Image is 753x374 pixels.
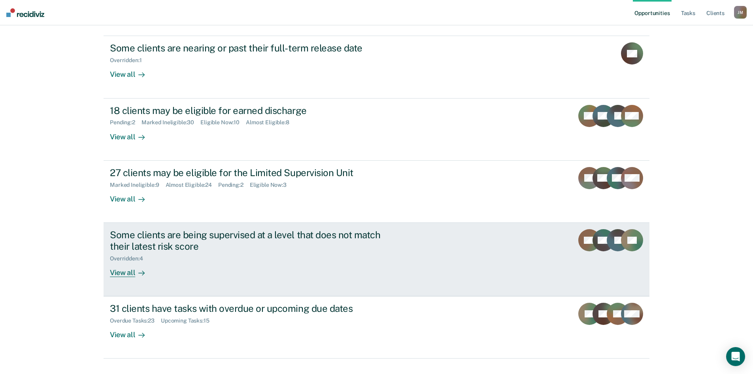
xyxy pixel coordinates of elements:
div: Overridden : 4 [110,255,149,262]
div: 31 clients have tasks with overdue or upcoming due dates [110,303,387,314]
div: Eligible Now : 10 [200,119,246,126]
a: 18 clients may be eligible for earned dischargePending:2Marked Ineligible:30Eligible Now:10Almost... [104,99,649,161]
div: 18 clients may be eligible for earned discharge [110,105,387,116]
div: View all [110,188,154,203]
div: Overdue Tasks : 23 [110,317,161,324]
div: Eligible Now : 3 [250,182,293,188]
div: Some clients are nearing or past their full-term release date [110,42,387,54]
div: View all [110,324,154,340]
div: Overridden : 1 [110,57,148,64]
div: View all [110,64,154,79]
div: Some clients are being supervised at a level that does not match their latest risk score [110,229,387,252]
div: Upcoming Tasks : 15 [161,317,216,324]
a: Some clients are being supervised at a level that does not match their latest risk scoreOverridde... [104,223,649,296]
div: Marked Ineligible : 9 [110,182,165,188]
div: Marked Ineligible : 30 [142,119,200,126]
div: J M [734,6,747,19]
div: Pending : 2 [218,182,250,188]
a: Some clients are nearing or past their full-term release dateOverridden:1View all [104,36,649,98]
div: Pending : 2 [110,119,142,126]
a: 27 clients may be eligible for the Limited Supervision UnitMarked Ineligible:9Almost Eligible:24P... [104,161,649,223]
div: Almost Eligible : 8 [246,119,296,126]
div: View all [110,126,154,141]
div: 27 clients may be eligible for the Limited Supervision Unit [110,167,387,178]
a: 31 clients have tasks with overdue or upcoming due datesOverdue Tasks:23Upcoming Tasks:15View all [104,296,649,359]
div: Open Intercom Messenger [726,347,745,366]
button: JM [734,6,747,19]
div: View all [110,262,154,277]
div: Almost Eligible : 24 [166,182,219,188]
img: Recidiviz [6,8,44,17]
